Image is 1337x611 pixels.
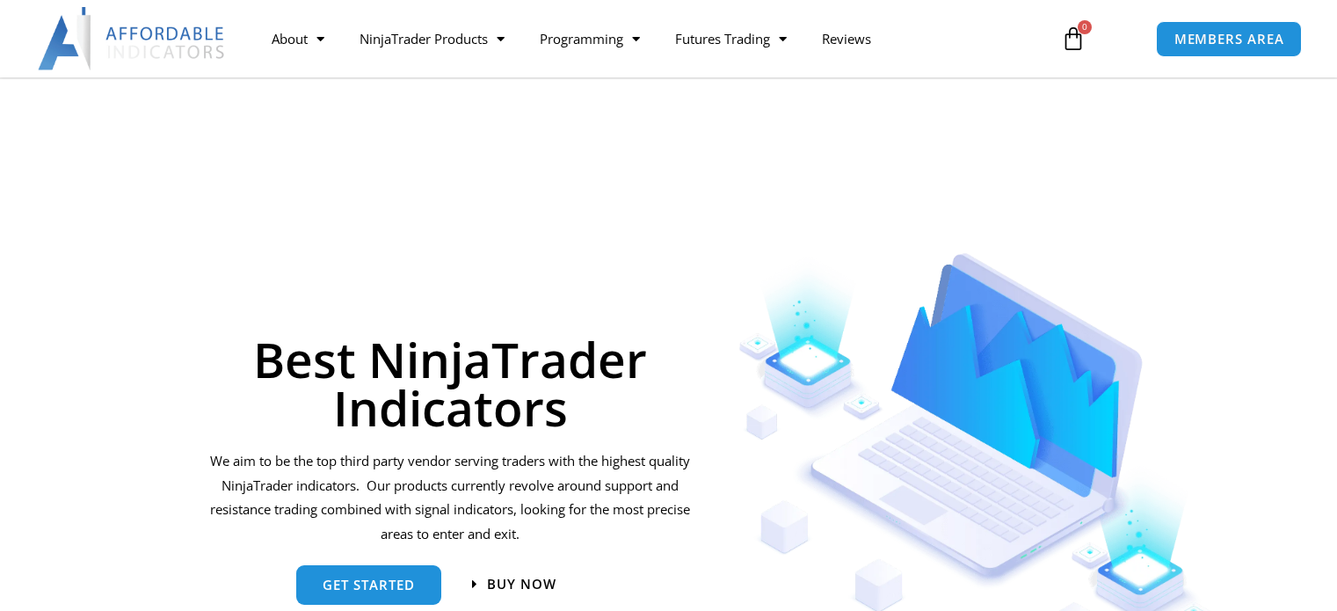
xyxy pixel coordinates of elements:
a: Reviews [804,18,889,59]
nav: Menu [254,18,1043,59]
a: Buy now [472,578,556,591]
img: LogoAI | Affordable Indicators – NinjaTrader [38,7,227,70]
a: About [254,18,342,59]
p: We aim to be the top third party vendor serving traders with the highest quality NinjaTrader indi... [207,449,694,547]
span: MEMBERS AREA [1174,33,1284,46]
span: Buy now [487,578,556,591]
a: MEMBERS AREA [1156,21,1303,57]
a: Programming [522,18,658,59]
a: 0 [1035,13,1112,64]
span: get started [323,578,415,592]
a: get started [296,565,441,605]
h1: Best NinjaTrader Indicators [207,335,694,432]
a: Futures Trading [658,18,804,59]
a: NinjaTrader Products [342,18,522,59]
span: 0 [1078,20,1092,34]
